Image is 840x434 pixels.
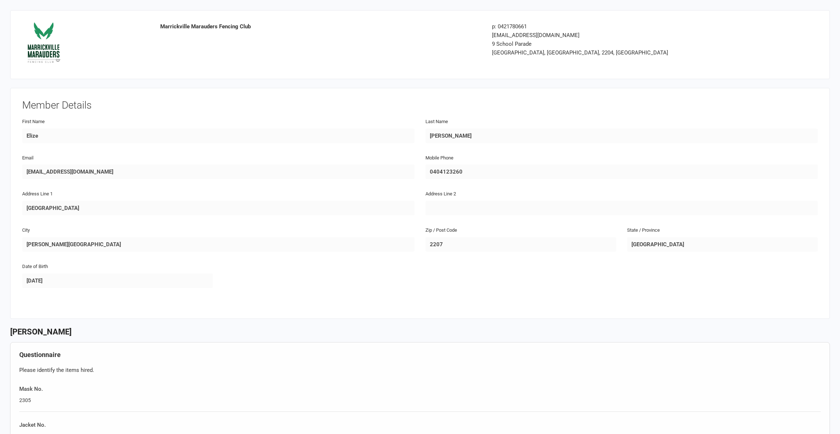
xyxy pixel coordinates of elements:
[492,22,746,31] div: p: 0421780661
[425,190,456,198] label: Address Line 2
[627,227,660,234] label: State / Province
[19,351,821,358] h4: Questionnaire
[22,190,53,198] label: Address Line 1
[492,31,746,40] div: [EMAIL_ADDRESS][DOMAIN_NAME]
[22,227,30,234] label: City
[10,328,830,336] h3: [PERSON_NAME]
[425,154,453,162] label: Mobile Phone
[22,118,45,126] label: First Name
[19,421,821,429] div: Jacket No.
[19,385,821,393] div: Mask No.
[22,263,48,271] label: Date of Birth
[492,48,746,57] div: [GEOGRAPHIC_DATA], [GEOGRAPHIC_DATA], 2204, [GEOGRAPHIC_DATA]
[19,366,821,374] div: Please identify the items hired.
[22,100,818,111] h3: Member Details
[22,154,33,162] label: Email
[160,23,251,30] strong: Marrickville Marauders Fencing Club
[425,118,448,126] label: Last Name
[425,227,457,234] label: Zip / Post Code
[28,22,60,63] img: 458448d2-daaf-41e4-951d-874c598c5521.png
[19,396,821,404] div: 2305
[492,40,746,48] div: 9 School Parade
